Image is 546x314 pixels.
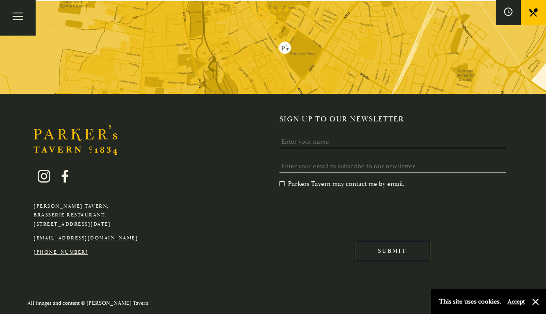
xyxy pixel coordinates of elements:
[27,299,148,308] p: All images and content © [PERSON_NAME] Tavern
[355,241,430,261] input: Submit
[34,235,138,241] a: [EMAIL_ADDRESS][DOMAIN_NAME]
[279,195,407,227] iframe: reCAPTCHA
[439,296,501,308] p: This site uses cookies.
[279,180,404,188] label: Parkers Tavern may contact me by email.
[34,202,138,229] p: [PERSON_NAME] Tavern, Brasserie Restaurant, [STREET_ADDRESS][DATE]
[507,298,525,306] button: Accept
[279,160,506,173] input: Enter your email to subscribe to our newsletter
[279,135,506,148] input: Enter your name
[279,115,512,124] h2: Sign up to our newsletter
[531,298,540,306] button: Close and accept
[34,249,88,255] a: [PHONE_NUMBER]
